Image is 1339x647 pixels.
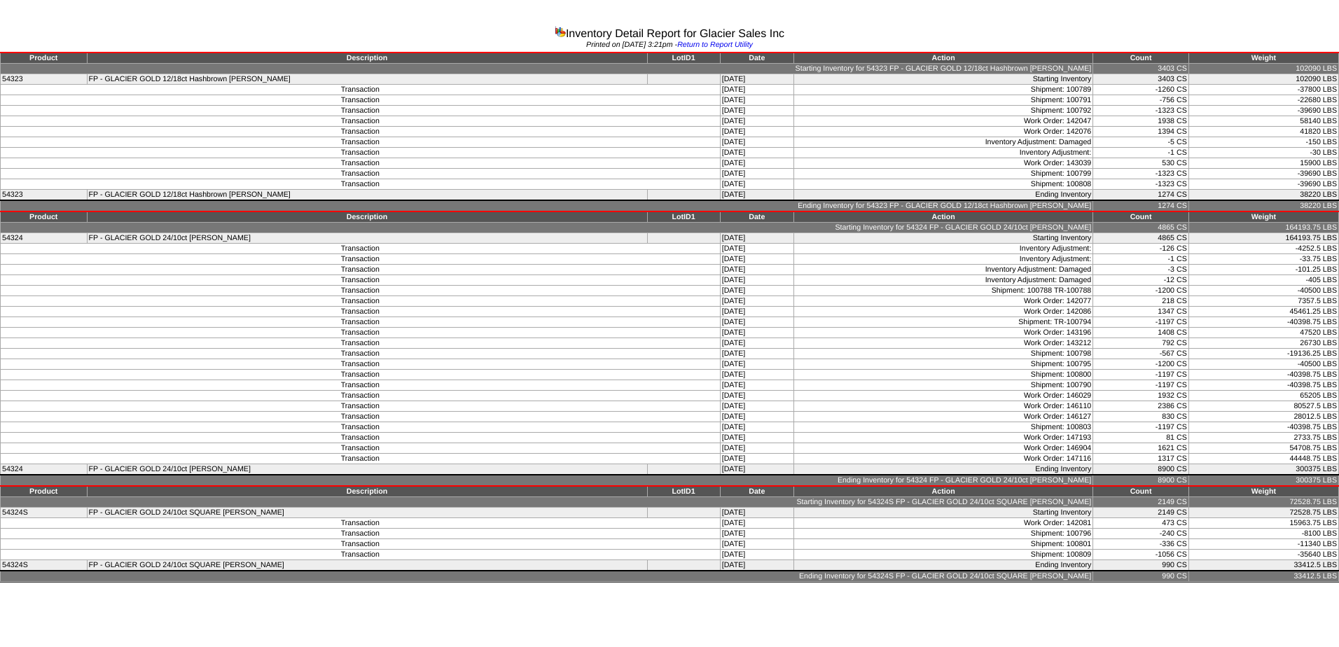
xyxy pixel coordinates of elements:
td: Weight [1188,211,1338,223]
td: Transaction [1,254,721,265]
td: Description [87,211,647,223]
td: [DATE] [720,380,793,391]
td: Action [793,53,1092,64]
td: Transaction [1,529,721,539]
td: [DATE] [720,508,793,518]
td: Shipment: 100796 [793,529,1092,539]
td: -39690 LBS [1188,179,1338,190]
td: Work Order: 142047 [793,116,1092,127]
td: [DATE] [720,190,793,201]
td: [DATE] [720,286,793,296]
td: Starting Inventory for 54324 FP - GLACIER GOLD 24/10ct [PERSON_NAME] [1,223,1093,233]
td: FP - GLACIER GOLD 24/10ct SQUARE [PERSON_NAME] [87,560,647,571]
td: [DATE] [720,127,793,137]
td: Inventory Adjustment: Damaged [793,275,1092,286]
td: -40500 LBS [1188,286,1338,296]
td: -39690 LBS [1188,169,1338,179]
td: -240 CS [1093,529,1189,539]
td: Work Order: 146029 [793,391,1092,401]
a: Return to Report Utility [677,41,753,49]
td: [DATE] [720,233,793,244]
td: FP - GLACIER GOLD 12/18ct Hashbrown [PERSON_NAME] [87,190,647,201]
td: [DATE] [720,296,793,307]
td: Transaction [1,338,721,349]
td: 38220 LBS [1188,200,1338,211]
td: Work Order: 146110 [793,401,1092,412]
td: 72528.75 LBS [1188,508,1338,518]
td: Transaction [1,539,721,550]
td: 530 CS [1093,158,1189,169]
td: 45461.25 LBS [1188,307,1338,317]
td: -1200 CS [1093,286,1189,296]
td: Work Order: 146127 [793,412,1092,422]
td: 54708.75 LBS [1188,443,1338,454]
td: 1621 CS [1093,443,1189,454]
td: 33412.5 LBS [1188,560,1338,571]
td: 164193.75 LBS [1188,223,1338,233]
td: Shipment: 100808 [793,179,1092,190]
td: 2733.75 LBS [1188,433,1338,443]
td: Transaction [1,380,721,391]
td: 473 CS [1093,518,1189,529]
td: [DATE] [720,443,793,454]
td: 102090 LBS [1188,64,1338,74]
td: [DATE] [720,338,793,349]
td: [DATE] [720,454,793,464]
td: [DATE] [720,254,793,265]
td: Inventory Adjustment: [793,148,1092,158]
td: Transaction [1,317,721,328]
td: Ending Inventory [793,464,1092,475]
td: [DATE] [720,529,793,539]
td: -40398.75 LBS [1188,370,1338,380]
td: Work Order: 142086 [793,307,1092,317]
td: -1197 CS [1093,317,1189,328]
td: Shipment: 100800 [793,370,1092,380]
td: Transaction [1,391,721,401]
td: [DATE] [720,148,793,158]
td: -35640 LBS [1188,550,1338,560]
td: -40398.75 LBS [1188,422,1338,433]
td: Inventory Adjustment: Damaged [793,137,1092,148]
td: Transaction [1,158,721,169]
td: Count [1093,211,1189,223]
td: Shipment: 100792 [793,106,1092,116]
td: 47520 LBS [1188,328,1338,338]
td: -30 LBS [1188,148,1338,158]
td: 990 CS [1093,571,1189,582]
td: Transaction [1,244,721,254]
td: -1197 CS [1093,380,1189,391]
td: 54324 [1,464,88,475]
td: Transaction [1,401,721,412]
td: Description [87,486,647,497]
td: -1260 CS [1093,85,1189,95]
td: [DATE] [720,265,793,275]
td: 1274 CS [1093,200,1189,211]
td: 54324S [1,560,88,571]
td: [DATE] [720,317,793,328]
td: -1323 CS [1093,106,1189,116]
td: 102090 LBS [1188,74,1338,85]
td: 1394 CS [1093,127,1189,137]
td: 65205 LBS [1188,391,1338,401]
td: Work Order: 143039 [793,158,1092,169]
td: 1274 CS [1093,190,1189,201]
td: -336 CS [1093,539,1189,550]
td: [DATE] [720,412,793,422]
td: [DATE] [720,518,793,529]
td: Shipment: 100788 TR-100788 [793,286,1092,296]
td: Shipment: 100799 [793,169,1092,179]
td: Work Order: 143196 [793,328,1092,338]
td: LotID1 [647,53,720,64]
td: -39690 LBS [1188,106,1338,116]
td: -756 CS [1093,95,1189,106]
td: 990 CS [1093,560,1189,571]
td: -40398.75 LBS [1188,380,1338,391]
td: [DATE] [720,370,793,380]
td: [DATE] [720,433,793,443]
td: 15963.75 LBS [1188,518,1338,529]
td: 28012.5 LBS [1188,412,1338,422]
td: Starting Inventory [793,508,1092,518]
td: Ending Inventory for 54323 FP - GLACIER GOLD 12/18ct Hashbrown [PERSON_NAME] [1,200,1093,211]
td: [DATE] [720,464,793,475]
td: -405 LBS [1188,275,1338,286]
